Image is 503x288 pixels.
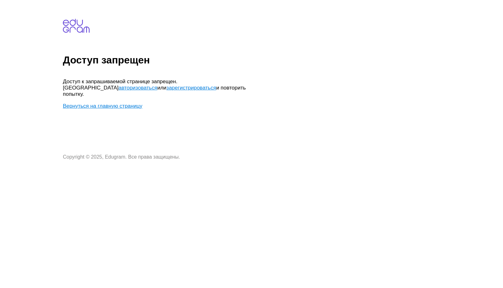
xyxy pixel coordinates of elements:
h1: Доступ запрещен [63,54,500,66]
p: Доступ к запрашиваемой странице запрещен. [GEOGRAPHIC_DATA] или и повторить попытку. [63,79,251,97]
a: зарегистрироваться [166,85,216,91]
a: авторизоваться [119,85,157,91]
a: Вернуться на главную страницу [63,103,142,109]
p: Copyright © 2025, Edugram. Все права защищены. [63,154,251,160]
img: edugram.com [63,19,90,33]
